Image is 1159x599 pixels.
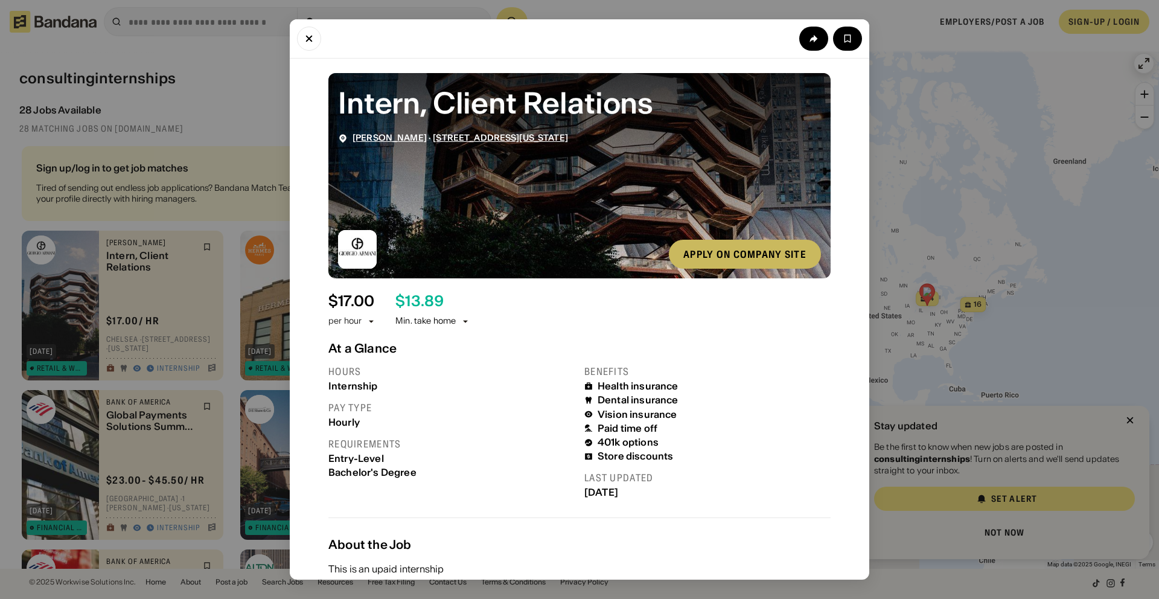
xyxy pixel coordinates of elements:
[353,132,427,143] span: [PERSON_NAME]
[328,315,362,327] div: per hour
[328,417,575,428] div: Hourly
[598,423,657,434] div: Paid time off
[328,380,575,392] div: Internship
[598,437,659,448] div: 401k options
[328,537,831,552] div: About the Job
[328,402,575,414] div: Pay type
[584,472,831,484] div: Last updated
[328,293,374,310] div: $ 17.00
[395,293,444,310] div: $ 13.89
[598,450,673,462] div: Store discounts
[297,27,321,51] button: Close
[598,409,677,420] div: Vision insurance
[598,380,678,392] div: Health insurance
[328,438,575,450] div: Requirements
[338,230,377,269] img: Giorgio Armani logo
[328,365,575,378] div: Hours
[353,133,568,143] div: ·
[328,562,444,576] div: This is an upaid internship
[328,341,831,356] div: At a Glance
[584,487,831,498] div: [DATE]
[338,83,821,123] div: Intern, Client Relations
[395,315,470,327] div: Min. take home
[328,467,575,478] div: Bachelor's Degree
[328,453,575,464] div: Entry-Level
[584,365,831,378] div: Benefits
[683,249,806,259] div: Apply on company site
[433,132,568,143] span: [STREET_ADDRESS][US_STATE]
[598,394,678,406] div: Dental insurance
